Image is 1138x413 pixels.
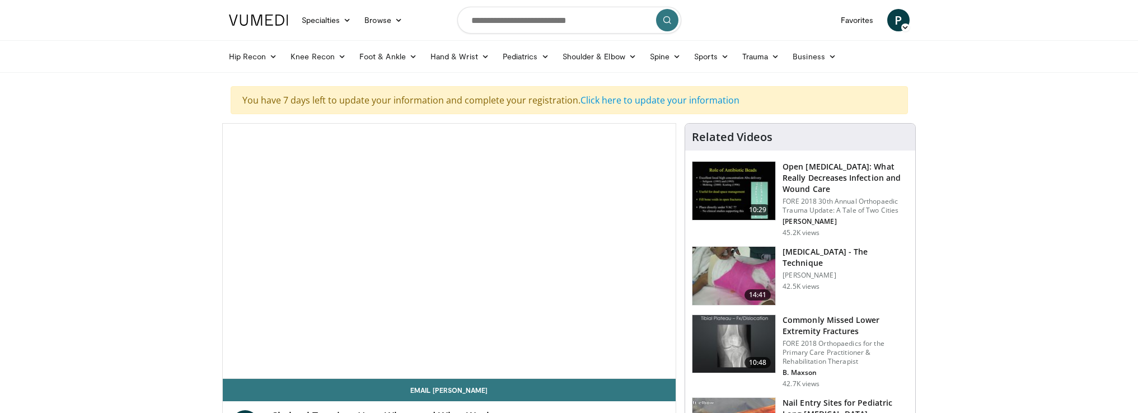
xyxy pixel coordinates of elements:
a: 10:48 Commonly Missed Lower Extremity Fractures FORE 2018 Orthopaedics for the Primary Care Pract... [692,315,908,388]
h3: Open [MEDICAL_DATA]: What Really Decreases Infection and Wound Care [783,161,908,195]
p: FORE 2018 Orthopaedics for the Primary Care Practitioner & Rehabilitation Therapist [783,339,908,366]
span: 10:48 [744,357,771,368]
a: Trauma [736,45,786,68]
a: Business [786,45,843,68]
p: FORE 2018 30th Annual Orthopaedic Trauma Update: A Tale of Two Cities [783,197,908,215]
a: Sports [687,45,736,68]
p: [PERSON_NAME] [783,271,908,280]
span: 10:29 [744,204,771,215]
a: Hip Recon [222,45,284,68]
img: 4aa379b6-386c-4fb5-93ee-de5617843a87.150x105_q85_crop-smart_upscale.jpg [692,315,775,373]
div: You have 7 days left to update your information and complete your registration. [231,86,908,114]
input: Search topics, interventions [457,7,681,34]
a: Pediatrics [496,45,556,68]
a: Hand & Wrist [424,45,496,68]
a: 10:29 Open [MEDICAL_DATA]: What Really Decreases Infection and Wound Care FORE 2018 30th Annual O... [692,161,908,237]
a: Specialties [295,9,358,31]
video-js: Video Player [223,124,676,379]
p: 42.7K views [783,379,819,388]
a: Foot & Ankle [353,45,424,68]
h4: Related Videos [692,130,772,144]
a: Click here to update your information [580,94,739,106]
a: P [887,9,910,31]
a: Knee Recon [284,45,353,68]
h3: Commonly Missed Lower Extremity Fractures [783,315,908,337]
a: 14:41 [MEDICAL_DATA] - The Technique [PERSON_NAME] 42.5K views [692,246,908,306]
a: Spine [643,45,687,68]
img: ded7be61-cdd8-40fc-98a3-de551fea390e.150x105_q85_crop-smart_upscale.jpg [692,162,775,220]
img: 316645_0003_1.png.150x105_q85_crop-smart_upscale.jpg [692,247,775,305]
span: 14:41 [744,289,771,301]
a: Email [PERSON_NAME] [223,379,676,401]
p: 45.2K views [783,228,819,237]
h3: [MEDICAL_DATA] - The Technique [783,246,908,269]
a: Browse [358,9,409,31]
img: VuMedi Logo [229,15,288,26]
p: [PERSON_NAME] [783,217,908,226]
p: 42.5K views [783,282,819,291]
p: B. Maxson [783,368,908,377]
a: Favorites [834,9,881,31]
a: Shoulder & Elbow [556,45,643,68]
